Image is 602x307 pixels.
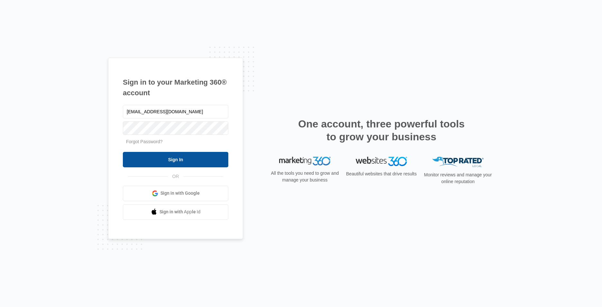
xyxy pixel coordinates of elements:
img: Marketing 360 [279,157,331,166]
img: Websites 360 [356,157,407,166]
a: Sign in with Apple Id [123,204,228,220]
p: Beautiful websites that drive results [345,171,417,177]
h1: Sign in to your Marketing 360® account [123,77,228,98]
span: Sign in with Apple Id [160,209,201,215]
h2: One account, three powerful tools to grow your business [296,117,467,143]
span: OR [168,173,184,180]
input: Sign In [123,152,228,167]
a: Sign in with Google [123,186,228,201]
img: Top Rated Local [432,157,484,167]
input: Email [123,105,228,118]
a: Forgot Password? [126,139,163,144]
p: All the tools you need to grow and manage your business [269,170,341,183]
p: Monitor reviews and manage your online reputation [422,172,494,185]
span: Sign in with Google [160,190,200,197]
